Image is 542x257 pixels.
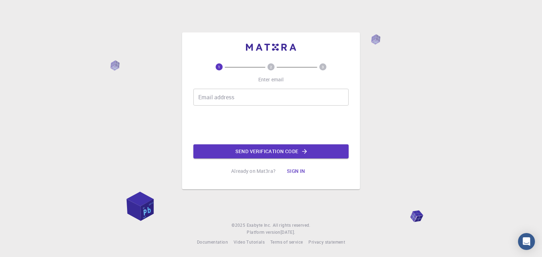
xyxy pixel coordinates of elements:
[322,64,324,69] text: 3
[270,239,303,246] a: Terms of service
[270,64,272,69] text: 2
[234,239,265,245] span: Video Tutorials
[281,164,311,178] button: Sign in
[308,239,345,246] a: Privacy statement
[218,64,220,69] text: 1
[231,222,246,229] span: © 2025
[231,168,276,175] p: Already on Mat3ra?
[193,144,349,158] button: Send verification code
[308,239,345,245] span: Privacy statement
[234,239,265,246] a: Video Tutorials
[281,229,295,236] a: [DATE].
[247,222,271,228] span: Exabyte Inc.
[270,239,303,245] span: Terms of service
[258,76,284,83] p: Enter email
[247,222,271,229] a: Exabyte Inc.
[217,111,325,139] iframe: reCAPTCHA
[518,233,535,250] div: Open Intercom Messenger
[247,229,280,236] span: Platform version
[197,239,228,246] a: Documentation
[197,239,228,245] span: Documentation
[273,222,311,229] span: All rights reserved.
[281,229,295,235] span: [DATE] .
